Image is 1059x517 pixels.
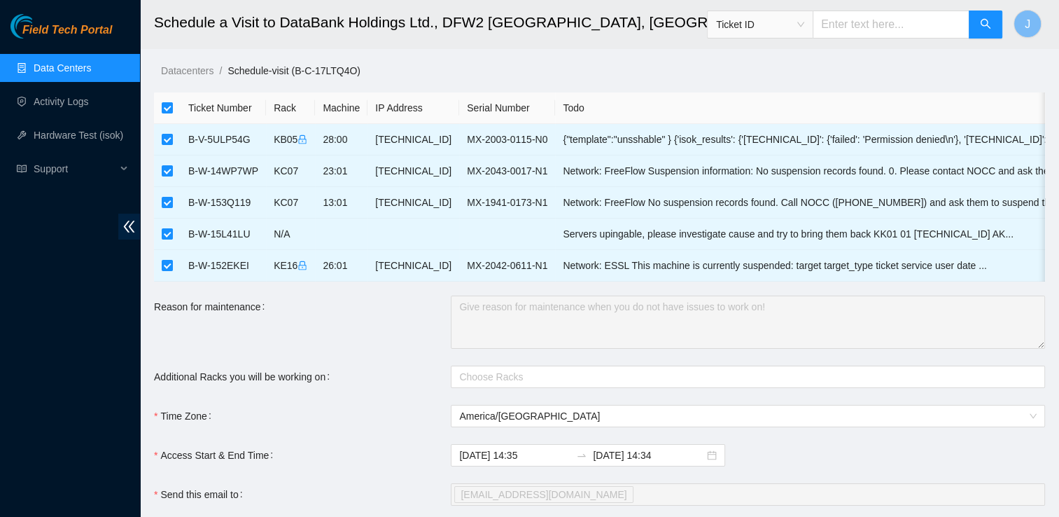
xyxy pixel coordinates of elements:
td: 23:01 [315,156,367,187]
td: B-W-153Q119 [181,187,266,219]
th: Serial Number [459,92,555,124]
label: Access Start & End Time [154,444,279,467]
th: Rack [266,92,315,124]
span: Support [34,155,116,183]
a: Data Centers [34,62,91,74]
span: lock [297,135,307,144]
input: Send this email to [636,486,639,503]
td: B-W-15L41LU [181,219,266,250]
button: search [969,11,1002,39]
span: double-left [118,214,140,240]
span: America/Chicago [459,406,1037,427]
a: Datacenters [161,65,213,76]
input: Enter text here... [813,11,969,39]
span: / [219,65,222,76]
span: J [1025,15,1030,33]
td: KB05 [266,124,315,156]
th: Machine [315,92,367,124]
input: Access Start & End Time [459,448,570,463]
td: N/A [266,219,315,250]
td: KE16 [266,250,315,282]
a: Schedule-visit (B-C-17LTQ4O) [227,65,360,76]
th: Ticket Number [181,92,266,124]
td: MX-2043-0017-N1 [459,156,555,187]
td: KC07 [266,187,315,219]
span: search [980,18,991,32]
td: [TECHNICAL_ID] [367,187,459,219]
th: IP Address [367,92,459,124]
label: Send this email to [154,483,248,506]
img: Akamai Technologies [10,14,71,39]
span: [EMAIL_ADDRESS][DOMAIN_NAME] [461,487,626,502]
a: Hardware Test (isok) [34,130,123,141]
span: lock [297,261,307,270]
td: B-W-152EKEI [181,250,266,282]
td: B-W-14WP7WP [181,156,266,187]
td: 26:01 [315,250,367,282]
textarea: Reason for maintenance [451,296,1045,349]
td: [TECHNICAL_ID] [367,124,459,156]
td: MX-2003-0115-N0 [459,124,555,156]
button: J [1014,10,1042,38]
td: MX-2042-0611-N1 [459,250,555,282]
label: Time Zone [154,405,217,427]
span: Field Tech Portal [22,24,112,37]
span: Ticket ID [716,14,804,35]
span: read [17,164,27,174]
label: Additional Racks you will be working on [154,366,335,388]
td: KC07 [266,156,315,187]
span: swap-right [576,450,587,461]
span: vaslan@akamai.com [454,486,633,503]
span: to [576,450,587,461]
td: 13:01 [315,187,367,219]
td: 28:00 [315,124,367,156]
td: B-V-5ULP54G [181,124,266,156]
td: MX-1941-0173-N1 [459,187,555,219]
a: Activity Logs [34,96,89,107]
td: [TECHNICAL_ID] [367,250,459,282]
a: Akamai TechnologiesField Tech Portal [10,25,112,43]
label: Reason for maintenance [154,296,270,318]
td: [TECHNICAL_ID] [367,156,459,187]
input: End date [593,448,704,463]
